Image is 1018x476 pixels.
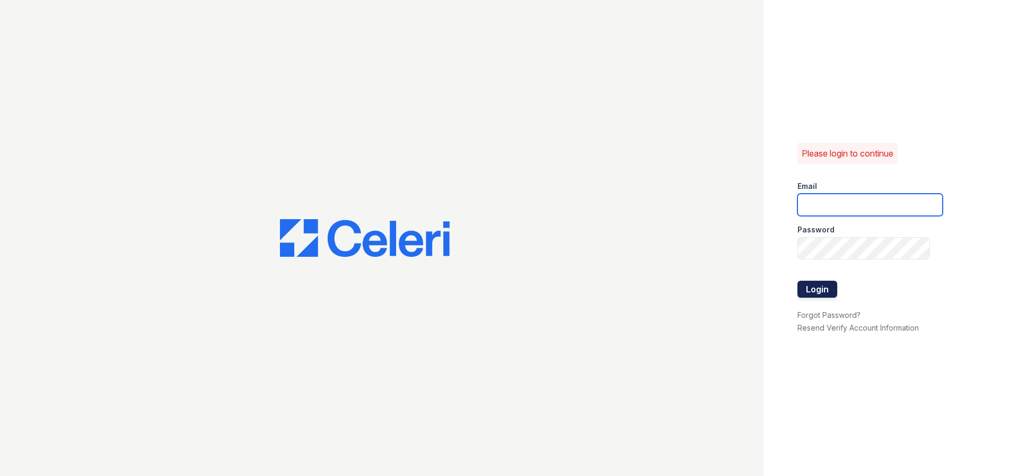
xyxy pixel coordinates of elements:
label: Email [797,181,817,192]
a: Resend Verify Account Information [797,323,919,332]
button: Login [797,281,837,298]
a: Forgot Password? [797,310,861,319]
p: Please login to continue [802,147,893,160]
label: Password [797,224,835,235]
img: CE_Logo_Blue-a8612792a0a2168367f1c8372b55b34899dd931a85d93a1a3d3e32e68fde9ad4.png [280,219,450,257]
